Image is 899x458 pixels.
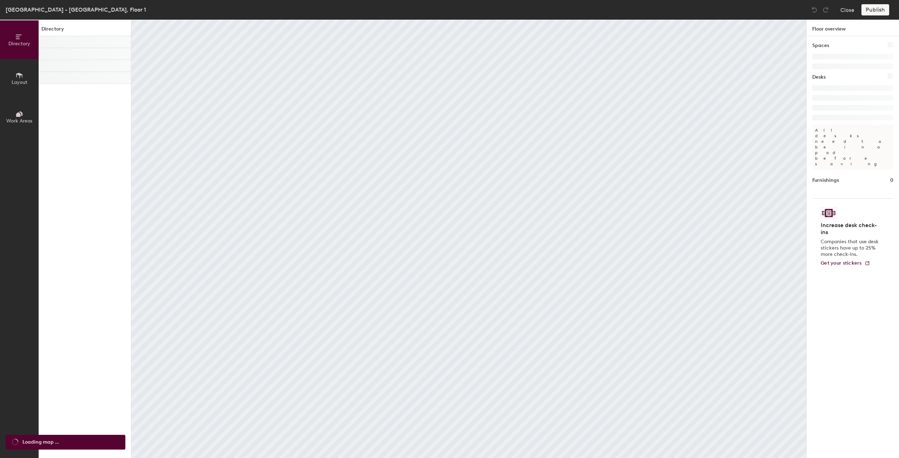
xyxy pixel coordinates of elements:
[22,438,59,446] span: Loading map ...
[890,177,893,184] h1: 0
[811,6,818,13] img: Undo
[8,41,30,47] span: Directory
[812,125,893,170] p: All desks need to be in a pod before saving
[12,79,27,85] span: Layout
[39,25,131,36] h1: Directory
[812,42,829,49] h1: Spaces
[812,177,839,184] h1: Furnishings
[821,260,862,266] span: Get your stickers
[6,5,146,14] div: [GEOGRAPHIC_DATA] - [GEOGRAPHIC_DATA], Floor 1
[812,73,826,81] h1: Desks
[821,260,870,266] a: Get your stickers
[131,20,806,458] canvas: Map
[821,222,881,236] h4: Increase desk check-ins
[6,118,32,124] span: Work Areas
[822,6,829,13] img: Redo
[821,239,881,258] p: Companies that use desk stickers have up to 25% more check-ins.
[821,207,837,219] img: Sticker logo
[840,4,854,15] button: Close
[807,20,899,36] h1: Floor overview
